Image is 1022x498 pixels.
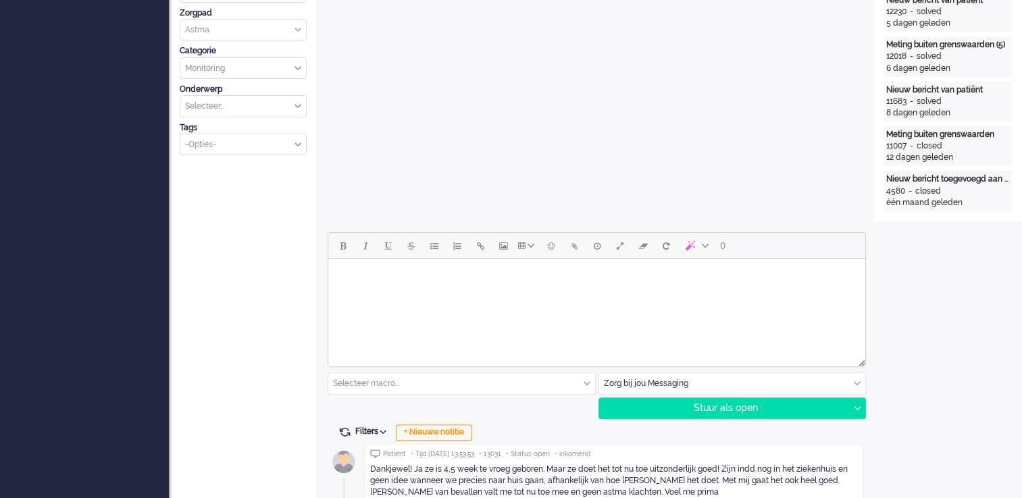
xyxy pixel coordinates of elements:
div: Meting buiten grenswaarden [886,129,1009,140]
button: Emoticons [540,234,563,257]
div: Zorgpad [180,7,307,19]
button: Insert/edit link [469,234,492,257]
div: - [906,6,917,18]
div: - [906,96,917,107]
div: Tags [180,122,307,134]
div: 11007 [886,140,906,152]
button: Delay message [586,234,609,257]
div: Onderwerp [180,84,307,95]
button: Fullscreen [609,234,632,257]
div: Stuur als open [599,398,849,418]
div: solved [917,51,942,62]
div: 12230 [886,6,906,18]
div: solved [917,6,942,18]
div: closed [915,186,941,197]
div: 4580 [886,186,905,197]
div: 6 dagen geleden [886,63,1009,74]
button: Add attachment [563,234,586,257]
span: 0 [720,240,725,251]
button: Underline [377,234,400,257]
div: 12 dagen geleden [886,152,1009,163]
img: avatar [327,445,361,478]
div: 8 dagen geleden [886,107,1009,119]
span: Filters [355,426,391,436]
div: 5 dagen geleden [886,18,1009,29]
div: - [906,140,917,152]
button: Insert/edit image [492,234,515,257]
div: Dankjewel! Ja ze is 4,5 week te vroeg geboren. Maar ze doet het tot nu toe uitzonderlijk goed! Zi... [370,464,858,498]
div: Select Tags [180,134,307,156]
span: • 13031 [479,449,501,459]
span: Patiënt [383,449,406,459]
button: Strikethrough [400,234,423,257]
div: closed [917,140,942,152]
button: Reset content [655,234,678,257]
button: Italic [354,234,377,257]
div: 12018 [886,51,906,62]
div: + Nieuwe notitie [396,424,472,441]
iframe: Rich Text Area [328,259,865,354]
div: Nieuw bericht toegevoegd aan gesprek [886,173,1009,185]
span: • Tijd [DATE] 13:53:53 [411,449,474,459]
button: Numbered list [446,234,469,257]
div: Nieuw bericht van patiënt [886,84,1009,96]
span: • inkomend [555,449,590,459]
div: solved [917,96,942,107]
div: Resize [854,354,865,366]
img: ic_chat_grey.svg [370,449,380,458]
div: één maand geleden [886,197,1009,209]
div: - [906,51,917,62]
button: Bullet list [423,234,446,257]
div: 11683 [886,96,906,107]
button: 0 [714,234,732,257]
button: Table [515,234,540,257]
button: Clear formatting [632,234,655,257]
button: Bold [331,234,354,257]
span: • Status open [506,449,550,459]
div: Categorie [180,45,307,57]
div: - [905,186,915,197]
button: AI [678,234,714,257]
div: Meting buiten grenswaarden (5) [886,39,1009,51]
